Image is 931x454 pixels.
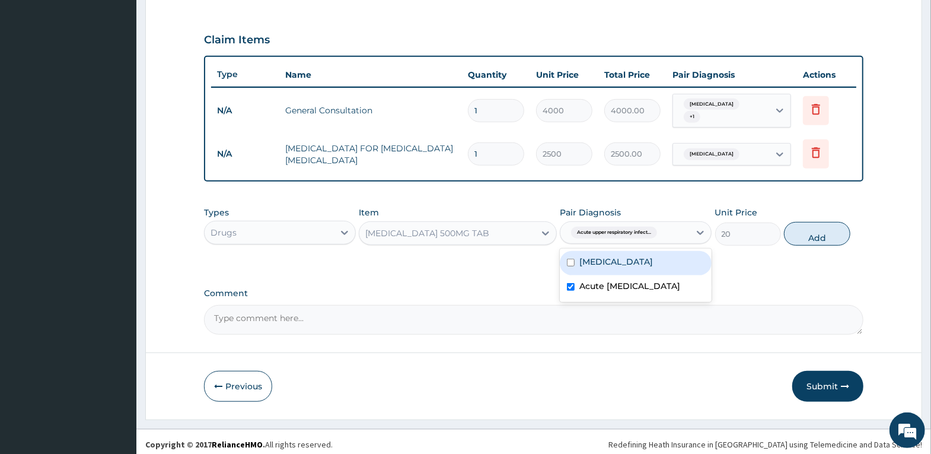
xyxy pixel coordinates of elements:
label: Types [204,208,229,218]
th: Name [279,63,462,87]
button: Submit [792,371,863,402]
th: Quantity [462,63,530,87]
th: Type [211,64,279,85]
div: Redefining Heath Insurance in [GEOGRAPHIC_DATA] using Telemedicine and Data Science! [608,439,922,450]
div: Chat with us now [62,66,199,82]
h3: Claim Items [204,34,270,47]
div: [MEDICAL_DATA] 500MG TAB [365,227,489,239]
span: [MEDICAL_DATA] [684,99,739,110]
button: Previous [204,371,272,402]
td: N/A [211,100,279,122]
label: [MEDICAL_DATA] [579,256,653,268]
button: Add [784,222,850,246]
label: Item [359,207,379,218]
a: RelianceHMO [212,439,263,450]
td: General Consultation [279,99,462,122]
span: We're online! [69,150,164,269]
textarea: Type your message and hit 'Enter' [6,324,226,366]
label: Pair Diagnosis [560,207,621,218]
div: Minimize live chat window [195,6,223,34]
th: Unit Price [530,63,598,87]
th: Pair Diagnosis [667,63,797,87]
td: N/A [211,143,279,165]
span: Acute upper respiratory infect... [571,227,657,239]
label: Acute [MEDICAL_DATA] [579,280,680,292]
label: Unit Price [715,207,758,218]
td: [MEDICAL_DATA] FOR [MEDICAL_DATA] [MEDICAL_DATA] [279,136,462,172]
strong: Copyright © 2017 . [145,439,265,450]
th: Actions [797,63,856,87]
th: Total Price [598,63,667,87]
img: d_794563401_company_1708531726252_794563401 [22,59,48,89]
div: Drugs [211,227,237,239]
span: [MEDICAL_DATA] [684,148,739,160]
span: + 1 [684,111,700,123]
label: Comment [204,288,863,299]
